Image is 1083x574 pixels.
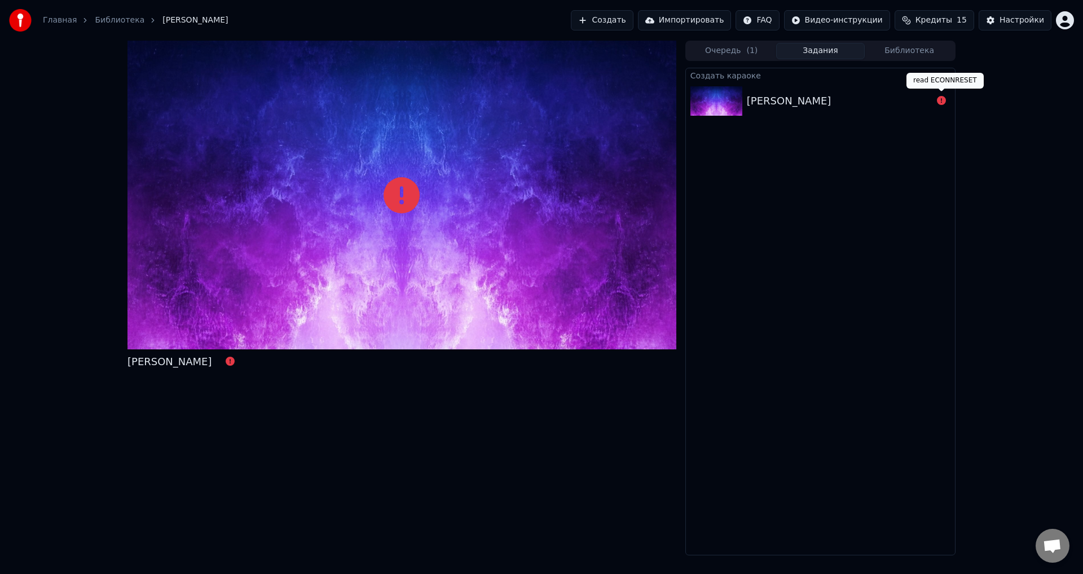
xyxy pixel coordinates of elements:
span: Кредиты [915,15,952,26]
div: read ECONNRESET [906,73,984,89]
img: youka [9,9,32,32]
button: FAQ [736,10,779,30]
div: Создать караоке [686,68,955,82]
button: Настройки [979,10,1051,30]
button: Кредиты15 [895,10,974,30]
div: [PERSON_NAME] [127,354,212,370]
button: Библиотека [865,43,954,59]
a: Главная [43,15,77,26]
button: Задания [776,43,865,59]
div: [PERSON_NAME] [747,93,831,109]
button: Создать [571,10,633,30]
button: Видео-инструкции [784,10,890,30]
a: Открытый чат [1036,529,1069,563]
div: Настройки [1000,15,1044,26]
a: Библиотека [95,15,144,26]
nav: breadcrumb [43,15,228,26]
span: 15 [957,15,967,26]
span: ( 1 ) [746,45,758,56]
button: Очередь [687,43,776,59]
span: [PERSON_NAME] [162,15,228,26]
button: Импортировать [638,10,732,30]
